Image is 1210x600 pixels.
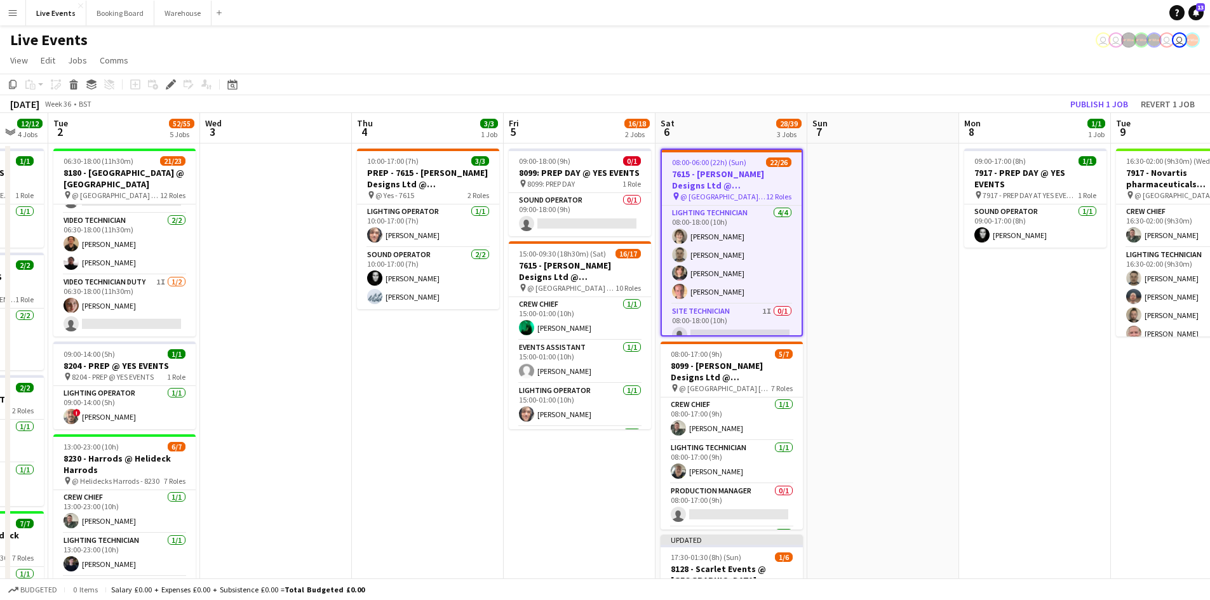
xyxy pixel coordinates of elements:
span: 10 Roles [615,283,641,293]
app-card-role: Video Technician2/206:30-18:00 (11h30m)[PERSON_NAME][PERSON_NAME] [53,213,196,275]
div: 1 Job [481,130,497,139]
span: 12 Roles [766,192,791,201]
app-card-role: Sound Operator1/109:00-17:00 (8h)[PERSON_NAME] [964,204,1106,248]
app-user-avatar: Eden Hopkins [1096,32,1111,48]
div: 3 Jobs [777,130,801,139]
app-job-card: 09:00-18:00 (9h)0/18099: PREP DAY @ YES EVENTS 8099: PREP DAY1 RoleSound Operator0/109:00-18:00 (9h) [509,149,651,236]
span: 52/55 [169,119,194,128]
div: BST [79,99,91,109]
span: 3 [203,124,222,139]
span: 8099: PREP DAY [527,179,575,189]
app-job-card: 09:00-14:00 (5h)1/18204 - PREP @ YES EVENTS 8204 - PREP @ YES EVENTS1 RoleLighting Operator1/109:... [53,342,196,429]
app-card-role: Project Manager1/1 [661,527,803,570]
div: Updated [661,535,803,545]
span: 28/39 [776,119,802,128]
span: 17:30-01:30 (8h) (Sun) [671,552,741,562]
app-card-role: Sound Operator2/210:00-17:00 (7h)[PERSON_NAME][PERSON_NAME] [357,248,499,309]
span: 12/12 [17,119,43,128]
span: 2 Roles [12,406,34,415]
span: Tue [1116,117,1131,129]
span: 13:00-23:00 (10h) [64,442,119,451]
span: 1 Role [622,179,641,189]
span: @ Helidecks Harrods - 8230 [72,476,159,486]
span: @ [GEOGRAPHIC_DATA] - 8180 [72,190,160,200]
app-user-avatar: Production Managers [1121,32,1136,48]
span: 15:00-09:30 (18h30m) (Sat) [519,249,606,258]
span: 2/2 [16,383,34,392]
div: 06:30-18:00 (11h30m)21/238180 - [GEOGRAPHIC_DATA] @ [GEOGRAPHIC_DATA] @ [GEOGRAPHIC_DATA] - 81801... [53,149,196,337]
span: 0 items [70,585,100,594]
span: 16/18 [624,119,650,128]
span: 21/23 [160,156,185,166]
app-job-card: 10:00-17:00 (7h)3/3PREP - 7615 - [PERSON_NAME] Designs Ltd @ [GEOGRAPHIC_DATA] @ Yes - 76152 Role... [357,149,499,309]
span: 16/17 [615,249,641,258]
span: 06:30-18:00 (11h30m) [64,156,133,166]
span: Budgeted [20,585,57,594]
h3: 7615 - [PERSON_NAME] Designs Ltd @ [GEOGRAPHIC_DATA] [509,260,651,283]
div: [DATE] [10,98,39,110]
span: 7 [810,124,828,139]
span: 1 Role [15,295,34,304]
span: 1/1 [16,156,34,166]
span: 3/3 [480,119,498,128]
a: Edit [36,52,60,69]
span: 22/26 [766,157,791,167]
h3: 8204 - PREP @ YES EVENTS [53,360,196,371]
span: 2/2 [16,260,34,270]
span: 7 Roles [164,476,185,486]
div: 2 Jobs [625,130,649,139]
app-job-card: 08:00-06:00 (22h) (Sun)22/267615 - [PERSON_NAME] Designs Ltd @ [GEOGRAPHIC_DATA] @ [GEOGRAPHIC_DA... [661,149,803,337]
button: Revert 1 job [1136,96,1200,112]
span: 08:00-06:00 (22h) (Sun) [672,157,746,167]
app-job-card: 15:00-09:30 (18h30m) (Sat)16/177615 - [PERSON_NAME] Designs Ltd @ [GEOGRAPHIC_DATA] @ [GEOGRAPHIC... [509,241,651,429]
div: 5 Jobs [170,130,194,139]
app-card-role: Video Technician Duty1I1/206:30-18:00 (11h30m)[PERSON_NAME] [53,275,196,337]
span: 08:00-17:00 (9h) [671,349,722,359]
span: 4 [355,124,373,139]
app-card-role: Lighting Operator1/110:00-17:00 (7h)[PERSON_NAME] [357,204,499,248]
span: Fri [509,117,519,129]
span: Mon [964,117,981,129]
app-user-avatar: Production Managers [1134,32,1149,48]
h3: 7917 - PREP DAY @ YES EVENTS [964,167,1106,190]
app-user-avatar: Akash Karegoudar [1108,32,1124,48]
app-card-role: Site Technician1I0/108:00-18:00 (10h) [662,304,802,347]
button: Publish 1 job [1065,96,1133,112]
span: 1 Role [15,190,34,200]
app-job-card: 09:00-17:00 (8h)1/17917 - PREP DAY @ YES EVENTS 7917 - PREP DAY AT YES EVENTS1 RoleSound Operator... [964,149,1106,248]
app-card-role: Events Assistant1/115:00-01:00 (10h)[PERSON_NAME] [509,340,651,383]
h3: 8099 - [PERSON_NAME] Designs Ltd @ [GEOGRAPHIC_DATA] [661,360,803,383]
span: Comms [100,55,128,66]
a: Comms [95,52,133,69]
span: 9 [1114,124,1131,139]
span: 2 [51,124,68,139]
app-card-role: Production Manager0/108:00-17:00 (9h) [661,484,803,527]
app-card-role: Sound Operator0/109:00-18:00 (9h) [509,193,651,236]
app-card-role: Lighting Technician3/3 [509,427,651,507]
span: 6 [659,124,675,139]
app-user-avatar: Technical Department [1172,32,1187,48]
span: 1/1 [1079,156,1096,166]
a: 13 [1188,5,1204,20]
span: Tue [53,117,68,129]
span: View [10,55,28,66]
span: 13 [1196,3,1205,11]
span: 1/1 [168,349,185,359]
h3: PREP - 7615 - [PERSON_NAME] Designs Ltd @ [GEOGRAPHIC_DATA] [357,167,499,190]
span: Edit [41,55,55,66]
span: @ [GEOGRAPHIC_DATA] - 7615 [680,192,766,201]
button: Live Events [26,1,86,25]
span: 7917 - PREP DAY AT YES EVENTS [983,190,1078,200]
span: 7/7 [16,519,34,528]
span: 1 Role [1078,190,1096,200]
app-card-role: Lighting Operator1/115:00-01:00 (10h)[PERSON_NAME] [509,383,651,427]
span: 3/3 [471,156,489,166]
h3: 8099: PREP DAY @ YES EVENTS [509,167,651,178]
span: Sun [812,117,828,129]
span: ! [73,409,81,417]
